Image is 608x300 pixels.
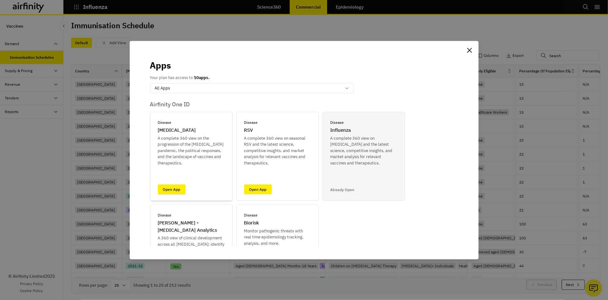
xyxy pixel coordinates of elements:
[158,120,172,125] p: Disease
[330,187,355,193] p: Already Open
[244,127,253,134] p: RSV
[150,75,210,81] p: Your plan has access to
[150,101,458,108] p: Airfinity One ID
[150,59,171,72] p: Apps
[158,184,186,194] a: Open App
[244,135,311,166] p: A complete 360 view on seasonal RSV and the latest science, competitive insights, and market anal...
[155,85,170,91] p: All Apps
[194,75,210,80] b: 10 apps.
[244,120,258,125] p: Disease
[158,219,225,234] p: [PERSON_NAME] - [MEDICAL_DATA] Analytics
[158,212,172,218] p: Disease
[158,127,196,134] p: [MEDICAL_DATA]
[244,184,272,194] a: Open App
[158,135,225,166] p: A complete 360 view on the progression of the [MEDICAL_DATA] pandemic, the political responses, a...
[158,235,225,266] p: A 360 view of clinical development across all [MEDICAL_DATA]; identify opportunities and track ch...
[244,219,259,227] p: Biorisk
[244,212,258,218] p: Disease
[465,45,475,56] button: Close
[330,120,344,125] p: Disease
[330,135,397,166] p: A complete 360 view on [MEDICAL_DATA] and the latest science, competitive insights, and market an...
[330,127,351,134] p: Influenza
[244,228,311,247] p: Monitor pathogenic threats with real time epidemiology tracking, analysis, and more.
